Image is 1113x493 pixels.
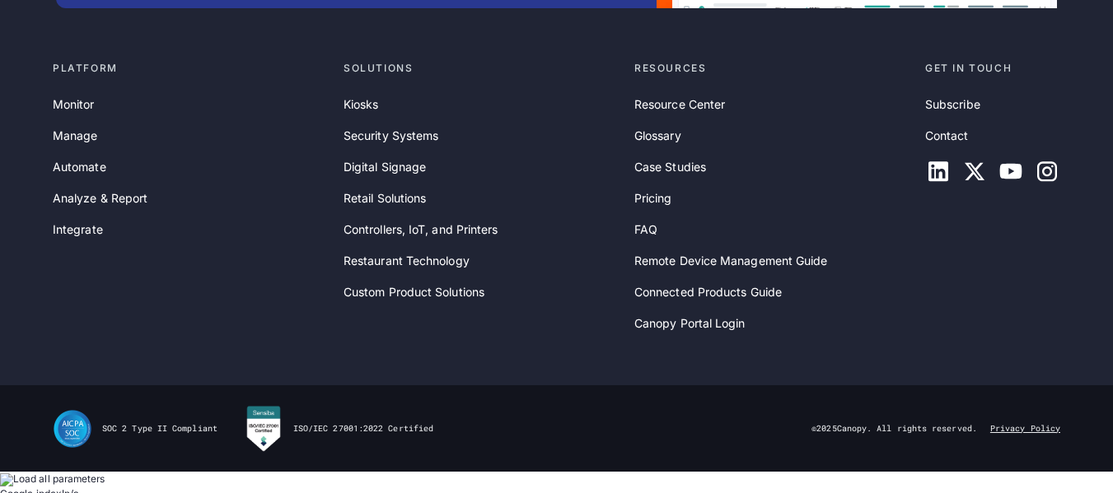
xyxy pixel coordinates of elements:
[344,127,438,145] a: Security Systems
[102,423,217,435] div: SOC 2 Type II Compliant
[53,409,92,449] img: SOC II Type II Compliance Certification for Canopy Remote Device Management
[811,423,977,435] div: © Canopy. All rights reserved.
[816,423,836,434] span: 2025
[925,61,1060,76] div: Get in touch
[53,189,147,207] a: Analyze & Report
[293,423,433,435] div: ISO/IEC 27001:2022 Certified
[344,221,498,239] a: Controllers, IoT, and Printers
[244,405,283,453] img: Canopy RMM is Sensiba Certified for ISO/IEC
[634,189,672,207] a: Pricing
[990,423,1060,435] a: Privacy Policy
[13,472,105,485] span: Load all parameters
[634,127,681,145] a: Glossary
[634,95,725,114] a: Resource Center
[344,158,426,176] a: Digital Signage
[634,158,706,176] a: Case Studies
[344,252,470,270] a: Restaurant Technology
[53,61,330,76] div: Platform
[925,95,980,114] a: Subscribe
[344,189,426,207] a: Retail Solutions
[53,127,97,145] a: Manage
[344,283,484,301] a: Custom Product Solutions
[53,158,106,176] a: Automate
[925,127,969,145] a: Contact
[634,61,912,76] div: Resources
[344,61,621,76] div: Solutions
[53,95,95,114] a: Monitor
[634,252,827,270] a: Remote Device Management Guide
[344,95,378,114] a: Kiosks
[634,283,782,301] a: Connected Products Guide
[634,314,746,333] a: Canopy Portal Login
[53,221,103,239] a: Integrate
[634,221,657,239] a: FAQ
